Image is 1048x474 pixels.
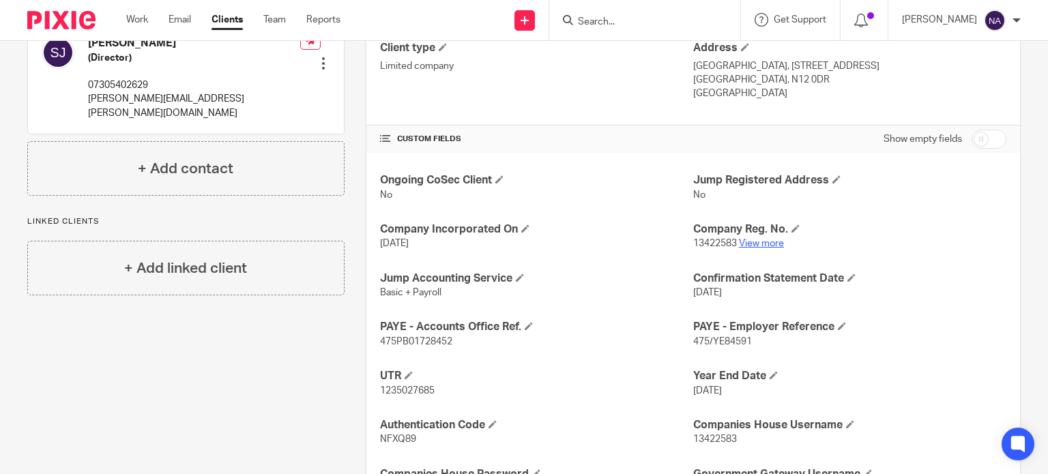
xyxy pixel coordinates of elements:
span: NFXQ89 [380,434,416,444]
a: View more [739,239,784,248]
p: Linked clients [27,216,345,227]
h4: + Add contact [138,158,233,179]
h4: Confirmation Statement Date [693,271,1006,286]
p: [GEOGRAPHIC_DATA], [STREET_ADDRESS] [693,59,1006,73]
p: 07305402629 [88,78,300,92]
h4: Authentication Code [380,418,693,432]
h4: Address [693,41,1006,55]
label: Show empty fields [884,132,962,146]
h4: Jump Registered Address [693,173,1006,188]
a: Work [126,13,148,27]
span: 13422583 [693,434,737,444]
h4: Year End Date [693,369,1006,383]
span: [DATE] [693,288,722,297]
a: Email [169,13,191,27]
p: [PERSON_NAME][EMAIL_ADDRESS][PERSON_NAME][DOMAIN_NAME] [88,92,300,120]
span: No [380,190,392,200]
span: 475PB01728452 [380,337,452,346]
h4: PAYE - Employer Reference [693,320,1006,334]
span: Get Support [774,15,826,25]
p: [PERSON_NAME] [902,13,977,27]
h4: Jump Accounting Service [380,271,693,286]
h4: [PERSON_NAME] [88,36,300,50]
h4: Company Incorporated On [380,222,693,237]
span: 1235027685 [380,386,435,396]
p: [GEOGRAPHIC_DATA], N12 0DR [693,73,1006,87]
span: 475/YE84591 [693,337,752,346]
h4: + Add linked client [124,258,247,279]
img: svg%3E [984,10,1006,31]
img: Pixie [27,11,96,29]
h5: (Director) [88,51,300,65]
p: Limited company [380,59,693,73]
h4: CUSTOM FIELDS [380,134,693,145]
h4: Ongoing CoSec Client [380,173,693,188]
h4: UTR [380,369,693,383]
span: No [693,190,705,200]
h4: Client type [380,41,693,55]
h4: Company Reg. No. [693,222,1006,237]
input: Search [577,16,699,29]
span: Basic + Payroll [380,288,441,297]
span: [DATE] [693,386,722,396]
h4: Companies House Username [693,418,1006,432]
h4: PAYE - Accounts Office Ref. [380,320,693,334]
img: svg%3E [42,36,74,69]
a: Clients [212,13,243,27]
span: [DATE] [380,239,409,248]
p: [GEOGRAPHIC_DATA] [693,87,1006,100]
a: Team [263,13,286,27]
a: Reports [306,13,340,27]
span: 13422583 [693,239,737,248]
